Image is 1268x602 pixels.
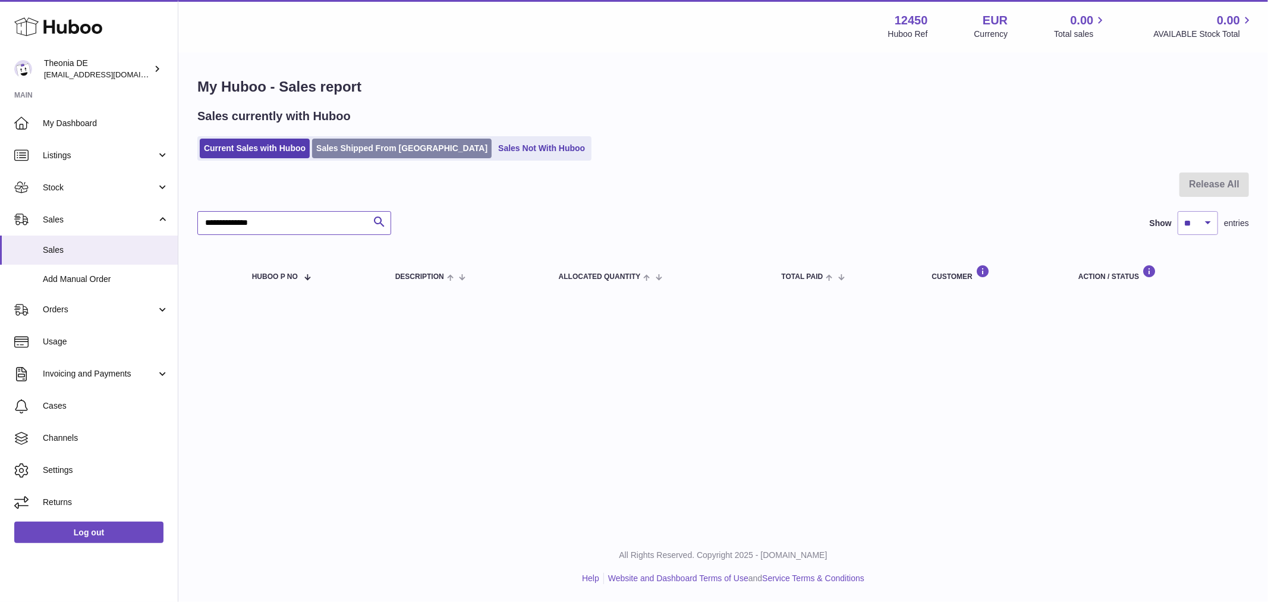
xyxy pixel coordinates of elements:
[43,465,169,476] span: Settings
[1217,12,1240,29] span: 0.00
[559,273,641,281] span: ALLOCATED Quantity
[1150,218,1172,229] label: Show
[1078,265,1237,281] div: Action / Status
[43,244,169,256] span: Sales
[1224,218,1249,229] span: entries
[43,400,169,412] span: Cases
[888,29,928,40] div: Huboo Ref
[44,70,175,79] span: [EMAIL_ADDRESS][DOMAIN_NAME]
[1153,12,1254,40] a: 0.00 AVAILABLE Stock Total
[43,336,169,347] span: Usage
[494,139,589,158] a: Sales Not With Huboo
[312,139,492,158] a: Sales Shipped From [GEOGRAPHIC_DATA]
[43,304,156,315] span: Orders
[1054,12,1107,40] a: 0.00 Total sales
[43,182,156,193] span: Stock
[782,273,823,281] span: Total paid
[582,573,599,583] a: Help
[252,273,298,281] span: Huboo P no
[762,573,864,583] a: Service Terms & Conditions
[608,573,748,583] a: Website and Dashboard Terms of Use
[43,118,169,129] span: My Dashboard
[197,77,1249,96] h1: My Huboo - Sales report
[43,432,169,444] span: Channels
[983,12,1008,29] strong: EUR
[14,60,32,78] img: info-de@theonia.com
[188,550,1258,561] p: All Rights Reserved. Copyright 2025 - [DOMAIN_NAME]
[43,214,156,225] span: Sales
[197,108,351,124] h2: Sales currently with Huboo
[14,522,163,543] a: Log out
[1054,29,1107,40] span: Total sales
[1071,12,1094,29] span: 0.00
[43,368,156,380] span: Invoicing and Payments
[43,150,156,161] span: Listings
[1153,29,1254,40] span: AVAILABLE Stock Total
[43,497,169,508] span: Returns
[932,265,1055,281] div: Customer
[974,29,1008,40] div: Currency
[895,12,928,29] strong: 12450
[44,58,151,80] div: Theonia DE
[395,273,444,281] span: Description
[604,573,864,584] li: and
[200,139,310,158] a: Current Sales with Huboo
[43,274,169,285] span: Add Manual Order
